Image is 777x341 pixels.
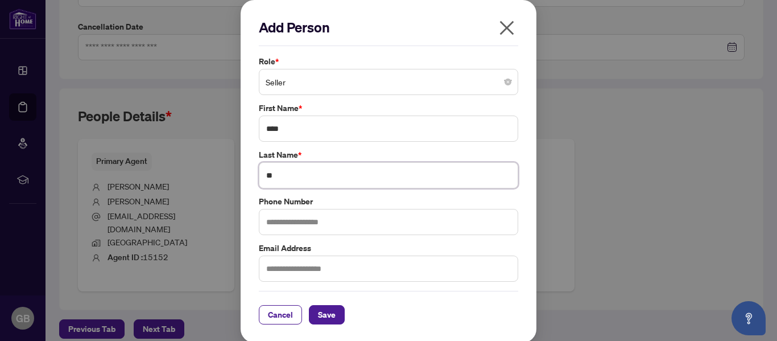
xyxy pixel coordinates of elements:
span: Seller [266,71,511,93]
button: Cancel [259,305,302,324]
span: close-circle [505,79,511,85]
label: Role [259,55,518,68]
label: Last Name [259,149,518,161]
button: Open asap [731,301,766,335]
span: Save [318,306,336,324]
label: Phone Number [259,195,518,208]
span: close [498,19,516,37]
span: Cancel [268,306,293,324]
button: Save [309,305,345,324]
label: Email Address [259,242,518,254]
h2: Add Person [259,18,518,36]
label: First Name [259,102,518,114]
